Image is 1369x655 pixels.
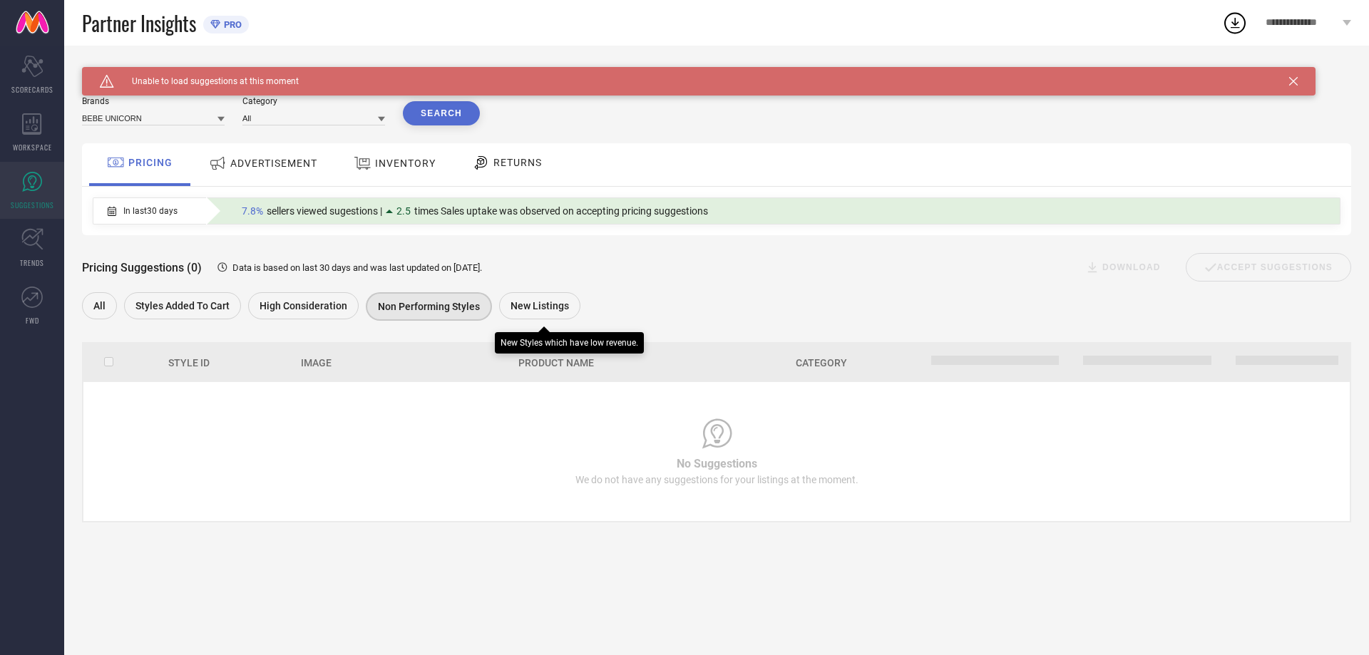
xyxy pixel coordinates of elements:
div: Accept Suggestions [1186,253,1351,282]
h1: SUGGESTIONS [82,67,157,78]
span: PRO [220,19,242,30]
span: TRENDS [20,257,44,268]
span: We do not have any suggestions for your listings at the moment. [575,474,858,485]
span: PRICING [128,157,173,168]
div: New Styles which have low revenue. [501,338,638,348]
span: times Sales uptake was observed on accepting pricing suggestions [414,205,708,217]
span: All [93,300,106,311]
span: sellers viewed sugestions | [267,205,382,217]
span: SCORECARDS [11,84,53,95]
span: Partner Insights [82,9,196,38]
span: INVENTORY [375,158,436,169]
button: Search [403,101,480,125]
div: Category [242,96,385,106]
span: Image [301,357,332,368]
span: New Listings [511,300,569,311]
span: Pricing Suggestions (0) [82,261,202,274]
span: SUGGESTIONS [11,200,54,210]
span: Styles Added To Cart [135,300,230,311]
span: In last 30 days [123,206,178,216]
span: FWD [26,315,39,326]
div: Open download list [1222,10,1248,36]
span: RETURNS [493,157,542,168]
span: 2.5 [396,205,411,217]
span: Non Performing Styles [378,301,480,312]
span: Product Name [518,357,594,368]
div: Percentage of sellers who have viewed suggestions for the current Insight Type [235,202,715,220]
span: Unable to load suggestions at this moment [114,76,299,86]
span: High Consideration [260,300,347,311]
span: Style Id [168,357,210,368]
span: WORKSPACE [13,142,52,153]
span: 7.8% [242,205,263,217]
div: Brands [82,96,225,106]
span: Category [796,357,847,368]
span: No Suggestions [677,457,757,470]
span: Data is based on last 30 days and was last updated on [DATE] . [232,262,482,273]
span: ADVERTISEMENT [230,158,317,169]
